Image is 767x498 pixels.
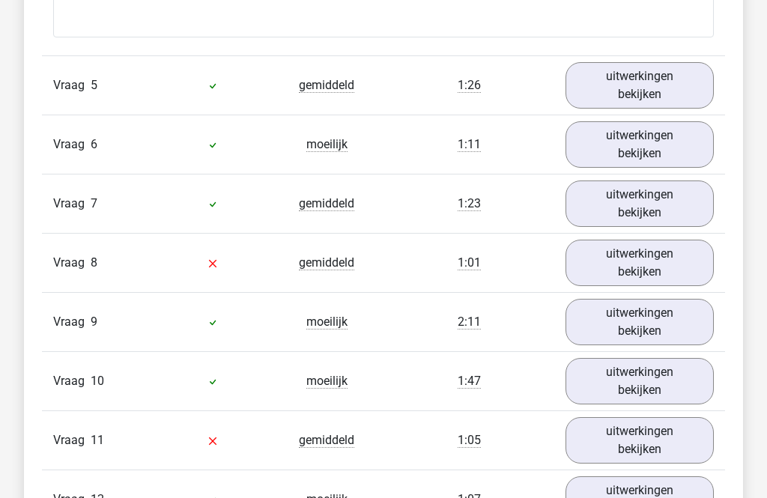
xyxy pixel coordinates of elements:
[53,254,91,272] span: Vraag
[306,374,348,389] span: moeilijk
[299,433,354,448] span: gemiddeld
[53,76,91,94] span: Vraag
[566,417,714,464] a: uitwerkingen bekijken
[458,78,481,93] span: 1:26
[53,431,91,449] span: Vraag
[458,433,481,448] span: 1:05
[91,433,104,447] span: 11
[306,315,348,330] span: moeilijk
[91,255,97,270] span: 8
[566,121,714,168] a: uitwerkingen bekijken
[566,299,714,345] a: uitwerkingen bekijken
[91,137,97,151] span: 6
[566,240,714,286] a: uitwerkingen bekijken
[458,196,481,211] span: 1:23
[299,255,354,270] span: gemiddeld
[458,315,481,330] span: 2:11
[566,180,714,227] a: uitwerkingen bekijken
[91,78,97,92] span: 5
[458,374,481,389] span: 1:47
[53,136,91,154] span: Vraag
[458,255,481,270] span: 1:01
[299,196,354,211] span: gemiddeld
[566,358,714,404] a: uitwerkingen bekijken
[53,372,91,390] span: Vraag
[566,62,714,109] a: uitwerkingen bekijken
[91,374,104,388] span: 10
[53,195,91,213] span: Vraag
[299,78,354,93] span: gemiddeld
[53,313,91,331] span: Vraag
[91,315,97,329] span: 9
[91,196,97,210] span: 7
[306,137,348,152] span: moeilijk
[458,137,481,152] span: 1:11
